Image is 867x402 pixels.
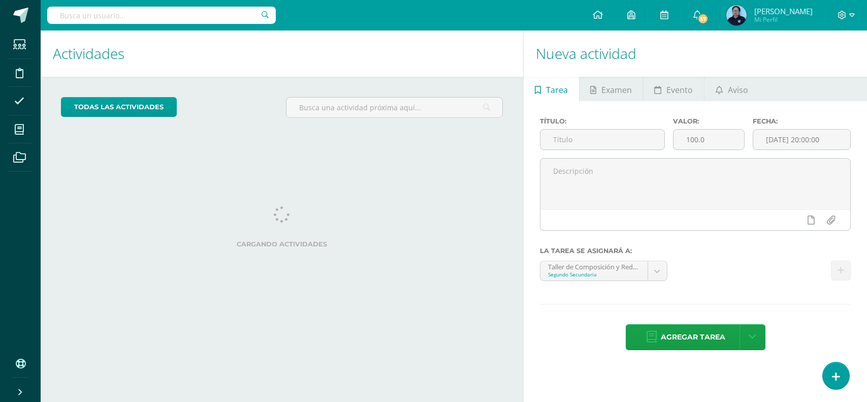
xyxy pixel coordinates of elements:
div: Segundo Secundaria [548,271,639,278]
a: Examen [580,77,643,101]
input: Puntos máximos [673,130,744,149]
span: [PERSON_NAME] [754,6,813,16]
span: Mi Perfil [754,15,813,24]
h1: Actividades [53,30,511,77]
a: Aviso [704,77,759,101]
span: Tarea [546,78,568,102]
span: Agregar tarea [661,325,725,350]
input: Fecha de entrega [753,130,850,149]
h1: Nueva actividad [536,30,855,77]
input: Busca un usuario... [47,7,276,24]
input: Título [540,130,664,149]
a: Evento [644,77,704,101]
label: Cargando actividades [61,240,503,248]
span: Examen [601,78,632,102]
span: Evento [666,78,693,102]
span: 57 [697,13,709,24]
input: Busca una actividad próxima aquí... [286,98,502,117]
span: Aviso [728,78,748,102]
label: Fecha: [753,117,851,125]
a: Tarea [524,77,579,101]
label: Valor: [673,117,745,125]
div: Taller de Composición y Redacción 'A' [548,261,639,271]
a: todas las Actividades [61,97,177,117]
img: b2321dda38d0346e3052fe380a7563d1.png [726,5,747,25]
a: Taller de Composición y Redacción 'A'Segundo Secundaria [540,261,666,281]
label: La tarea se asignará a: [540,247,851,255]
label: Título: [540,117,664,125]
